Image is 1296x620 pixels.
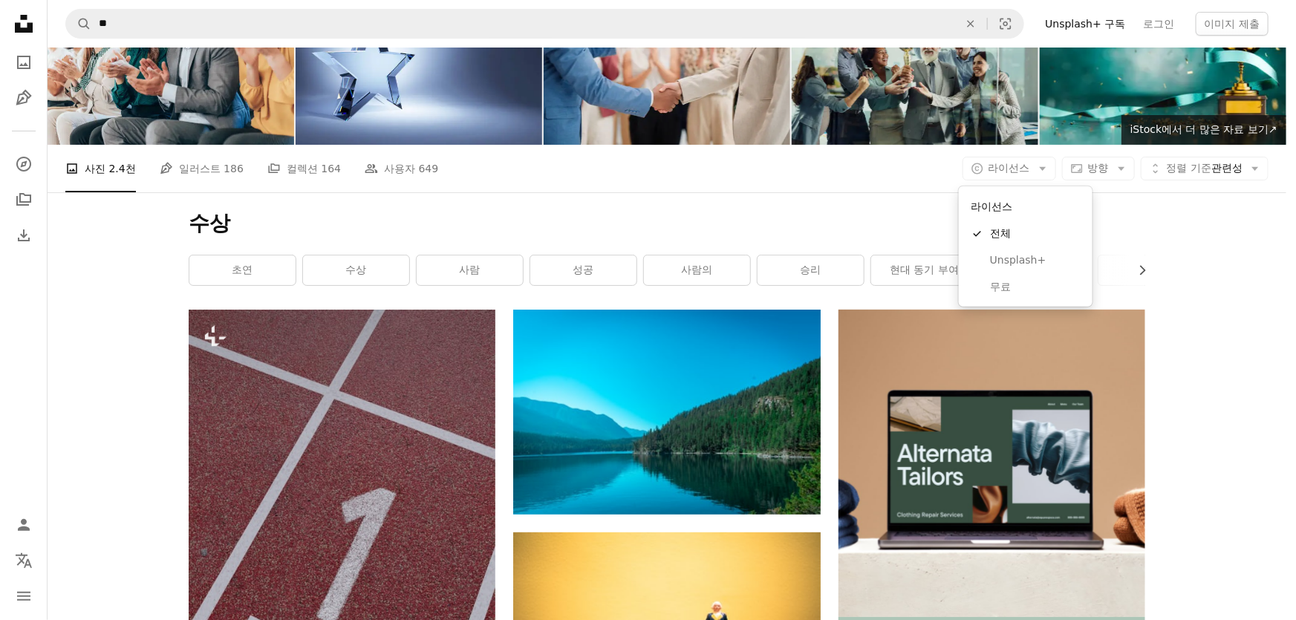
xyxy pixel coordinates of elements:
button: 라이선스 [963,157,1056,180]
span: 라이선스 [989,162,1030,174]
span: 무료 [990,280,1081,295]
span: 전체 [990,226,1081,241]
span: Unsplash+ [990,253,1081,268]
div: 라이선스 [959,186,1093,307]
div: 라이선스 [965,192,1087,221]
